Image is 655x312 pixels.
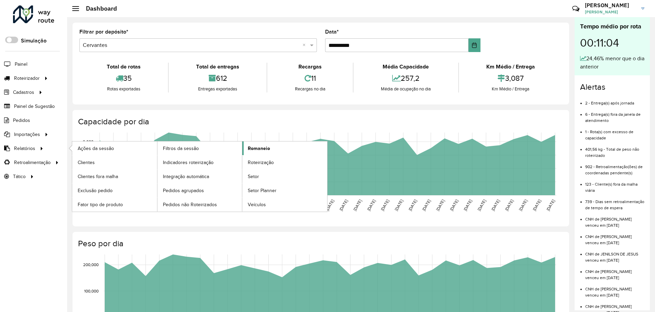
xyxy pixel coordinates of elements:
div: Tempo médio por rota [580,22,644,31]
text: [DATE] [338,199,348,212]
a: Pedidos não Roteirizados [157,198,242,211]
h2: Dashboard [79,5,117,12]
a: Indicadores roteirização [157,155,242,169]
span: Setor Planner [248,187,277,194]
label: Data [325,28,339,36]
div: Média Capacidade [355,63,457,71]
div: Recargas no dia [269,86,351,92]
text: [DATE] [463,199,473,212]
a: Clientes [72,155,157,169]
text: [DATE] [490,199,500,212]
div: 3,087 [461,71,561,86]
a: Ações da sessão [72,141,157,155]
a: Filtros da sessão [157,141,242,155]
span: Fator tipo de produto [78,201,123,208]
span: Setor [248,173,259,180]
span: Cadastros [13,89,34,96]
div: 612 [170,71,265,86]
text: [DATE] [352,199,362,212]
div: 11 [269,71,351,86]
span: Integração automática [163,173,209,180]
li: 739 - Dias sem retroalimentação de tempo de espera [585,194,644,211]
span: Retroalimentação [14,159,51,166]
text: [DATE] [421,199,431,212]
label: Simulação [21,37,47,45]
text: [DATE] [449,199,459,212]
text: [DATE] [545,199,555,212]
li: CNH de [PERSON_NAME] venceu em [DATE] [585,228,644,246]
span: Clientes fora malha [78,173,118,180]
li: 902 - Retroalimentação(ões) de coordenadas pendente(s) [585,159,644,176]
div: 24,46% menor que o dia anterior [580,54,644,71]
li: 401,56 kg - Total de peso não roteirizado [585,141,644,159]
a: Clientes fora malha [72,170,157,183]
text: 200,000 [83,262,99,267]
span: Importações [14,131,40,138]
span: Painel de Sugestão [14,103,55,110]
a: Integração automática [157,170,242,183]
text: [DATE] [518,199,528,212]
a: Setor [242,170,327,183]
span: Filtros da sessão [163,145,199,152]
text: [DATE] [325,199,335,212]
div: 257,2 [355,71,457,86]
div: 00:11:04 [580,31,644,54]
li: CNH de [PERSON_NAME] venceu em [DATE] [585,263,644,281]
span: Painel [15,61,27,68]
a: Exclusão pedido [72,184,157,197]
text: 100,000 [84,289,99,293]
span: Pedidos não Roteirizados [163,201,217,208]
a: Romaneio [242,141,327,155]
li: CNH de [PERSON_NAME] venceu em [DATE] [585,211,644,228]
div: Entregas exportadas [170,86,265,92]
label: Filtrar por depósito [79,28,128,36]
span: Roteirização [248,159,274,166]
text: 8,000 [83,139,93,144]
text: [DATE] [380,199,390,212]
div: Média de ocupação no dia [355,86,457,92]
span: Relatórios [14,145,35,152]
div: Total de entregas [170,63,265,71]
span: Tático [13,173,26,180]
text: [DATE] [366,199,376,212]
div: Recargas [269,63,351,71]
div: Rotas exportadas [81,86,166,92]
span: Exclusão pedido [78,187,113,194]
text: [DATE] [408,199,418,212]
a: Pedidos agrupados [157,184,242,197]
span: Veículos [248,201,266,208]
text: [DATE] [532,199,542,212]
span: Pedidos agrupados [163,187,204,194]
li: CNH de JENILSON DE JESUS venceu em [DATE] [585,246,644,263]
div: Km Médio / Entrega [461,63,561,71]
div: Total de rotas [81,63,166,71]
li: 123 - Cliente(s) fora da malha viária [585,176,644,194]
li: CNH de [PERSON_NAME] venceu em [DATE] [585,281,644,298]
a: Setor Planner [242,184,327,197]
span: Ações da sessão [78,145,114,152]
div: 35 [81,71,166,86]
span: Clear all [303,41,308,49]
span: Roteirizador [14,75,40,82]
li: 1 - Rota(s) com excesso de capacidade [585,124,644,141]
span: [PERSON_NAME] [585,9,636,15]
h4: Alertas [580,82,644,92]
div: Km Médio / Entrega [461,86,561,92]
span: Pedidos [13,117,30,124]
text: [DATE] [435,199,445,212]
li: 6 - Entrega(s) fora da janela de atendimento [585,106,644,124]
h3: [PERSON_NAME] [585,2,636,9]
h4: Capacidade por dia [78,117,562,127]
li: 2 - Entrega(s) após jornada [585,95,644,106]
a: Contato Rápido [568,1,583,16]
span: Clientes [78,159,95,166]
a: Roteirização [242,155,327,169]
span: Indicadores roteirização [163,159,214,166]
button: Choose Date [468,38,480,52]
text: [DATE] [477,199,487,212]
a: Veículos [242,198,327,211]
text: [DATE] [394,199,404,212]
text: [DATE] [504,199,514,212]
h4: Peso por dia [78,239,562,249]
a: Fator tipo de produto [72,198,157,211]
